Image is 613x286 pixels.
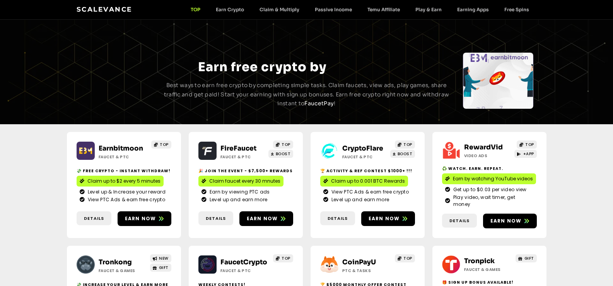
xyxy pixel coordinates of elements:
[320,211,355,226] a: Details
[99,268,147,274] h2: Faucet & Games
[208,7,252,12] a: Earn Crypto
[524,255,534,261] span: GIFT
[523,151,534,157] span: +APP
[304,100,334,107] a: FaucetPay
[77,211,111,226] a: Details
[84,215,104,222] span: Details
[342,268,391,274] h2: ptc & Tasks
[77,5,132,13] a: Scalevance
[464,267,512,272] h2: Faucet & Games
[390,150,415,158] a: BOOST
[198,211,233,226] a: Details
[403,255,412,261] span: TOP
[398,151,413,157] span: BOOST
[252,7,307,12] a: Claim & Multiply
[118,211,171,226] a: Earn now
[360,7,408,12] a: Temu Affiliate
[369,215,400,222] span: Earn now
[77,176,164,187] a: Claim up to $2 every 5 minutes
[442,279,537,285] h2: 🎁 Sign Up Bonus Available!
[449,217,470,224] span: Details
[442,173,536,184] a: Earn by watching YouTube videos
[328,215,348,222] span: Details
[206,215,226,222] span: Details
[282,255,290,261] span: TOP
[198,176,283,187] a: Claim faucet every 30 mnutes
[220,144,256,152] a: FireFaucet
[150,264,171,272] a: GIFT
[442,166,537,171] h2: ♻️ Watch. Earn. Repeat.
[208,188,270,195] span: Earn by viewing PTC ads
[331,178,405,185] span: Claim up to 0.001 BTC Rewards
[464,153,512,159] h2: Video ads
[268,150,293,158] a: BOOST
[87,178,161,185] span: Claim up to $2 every 5 minutes
[79,53,150,109] div: Slides
[125,215,156,222] span: Earn now
[276,151,291,157] span: BOOST
[239,211,293,226] a: Earn now
[151,140,171,149] a: TOP
[517,140,537,149] a: TOP
[403,142,412,147] span: TOP
[408,7,449,12] a: Play & Earn
[86,188,166,195] span: Level up & Increase your reward
[220,268,269,274] h2: Faucet & PTC
[183,7,537,12] nav: Menu
[209,178,280,185] span: Claim faucet every 30 mnutes
[320,168,415,174] h2: 🏆 Activity & ref contest $1000+ !!!
[449,7,497,12] a: Earning Apps
[163,81,451,108] p: Best ways to earn free crypto by completing simple tasks. Claim faucets, view ads, play games, sh...
[282,142,290,147] span: TOP
[451,186,527,193] span: Get up to $0.03 per video view
[464,257,495,265] a: Tronpick
[342,154,391,160] h2: Faucet & PTC
[150,254,171,262] a: NEW
[99,258,132,266] a: Tronkong
[273,140,293,149] a: TOP
[77,168,171,174] h2: 💸 Free crypto - Instant withdraw!
[86,196,165,203] span: View PTC Ads & earn free crypto
[159,265,169,271] span: GIFT
[99,144,143,152] a: Earnbitmoon
[463,53,533,109] div: Slides
[198,59,326,75] span: Earn free crypto by
[453,175,533,182] span: Earn by watching YouTube videos
[247,215,278,222] span: Earn now
[464,143,503,151] a: RewardVid
[330,196,389,203] span: Level up and earn more
[514,150,537,158] a: +APP
[220,258,267,266] a: FaucetCrypto
[451,194,534,208] span: Play video, wait timer, get money
[525,142,534,147] span: TOP
[497,7,537,12] a: Free Spins
[342,258,376,266] a: CoinPayU
[208,196,268,203] span: Level up and earn more
[273,254,293,262] a: TOP
[99,154,147,160] h2: Faucet & PTC
[330,188,409,195] span: View PTC Ads & earn free crypto
[361,211,415,226] a: Earn now
[159,255,169,261] span: NEW
[320,176,408,187] a: Claim up to 0.001 BTC Rewards
[183,7,208,12] a: TOP
[160,142,169,147] span: TOP
[516,254,537,262] a: GIFT
[490,217,522,224] span: Earn now
[395,140,415,149] a: TOP
[442,214,477,228] a: Details
[220,154,269,160] h2: Faucet & PTC
[342,144,383,152] a: CryptoFlare
[483,214,537,228] a: Earn now
[198,168,293,174] h2: 🎉 Join the event - $7,500+ Rewards
[307,7,360,12] a: Passive Income
[395,254,415,262] a: TOP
